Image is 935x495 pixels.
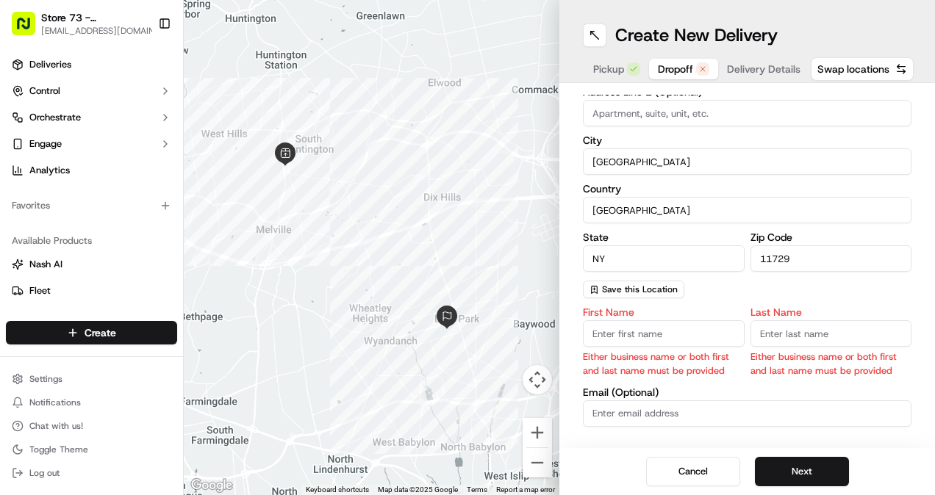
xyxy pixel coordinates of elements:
a: Fleet [12,284,171,297]
input: Enter zip code [750,245,912,272]
span: Analytics [29,164,70,177]
span: Toggle Theme [29,444,88,455]
span: Delivery Details [727,62,800,76]
button: Store 73 - [GEOGRAPHIC_DATA] ([GEOGRAPHIC_DATA]) (Just Salad) [41,10,150,25]
h1: Create New Delivery [615,24,778,47]
img: Google [187,476,236,495]
button: Toggle Theme [6,439,177,460]
label: State [583,232,745,242]
span: Deliveries [29,58,71,71]
button: Zoom out [523,448,552,477]
span: Control [29,84,60,98]
span: Engage [29,137,62,151]
button: Settings [6,369,177,389]
button: Log out [6,463,177,483]
span: Dropoff [658,62,693,76]
button: Map camera controls [523,365,552,394]
span: Fleet [29,284,51,297]
div: We're available if you need us! [50,154,186,166]
a: 💻API Documentation [118,206,242,233]
a: Analytics [6,159,177,182]
a: 📗Knowledge Base [9,206,118,233]
a: Terms (opens in new tab) [467,485,487,494]
button: Zoom in [523,418,552,447]
span: Nash AI [29,258,62,271]
button: Create [6,321,177,344]
button: Chat with us! [6,416,177,436]
button: Nash AI [6,253,177,276]
span: Settings [29,373,62,385]
label: Zip Code [750,232,912,242]
a: Report a map error [496,485,555,494]
div: Favorites [6,194,177,217]
a: Powered byPylon [104,247,178,259]
button: Control [6,79,177,103]
button: Orchestrate [6,106,177,129]
input: Enter country [583,197,911,223]
div: 💻 [124,214,136,225]
label: Country [583,184,911,194]
button: Next [755,457,849,486]
button: Keyboard shortcuts [306,485,369,495]
label: Email (Optional) [583,387,911,397]
span: Swap locations [817,62,889,76]
button: Start new chat [250,144,268,162]
div: Start new chat [50,140,241,154]
button: Notifications [6,392,177,413]
p: Either business name or both first and last name must be provided [750,350,912,377]
button: Save this Location [583,281,684,298]
p: Either business name or both first and last name must be provided [583,350,745,377]
div: 📗 [15,214,26,225]
button: Swap locations [811,57,914,81]
span: Map data ©2025 Google [378,485,458,494]
button: Cancel [646,457,740,486]
span: Notifications [29,397,81,408]
span: Create [85,325,116,340]
input: Enter email address [583,400,911,427]
div: Available Products [6,229,177,253]
input: Got a question? Start typing here... [38,94,265,109]
a: Nash AI [12,258,171,271]
span: Pylon [146,248,178,259]
button: Store 73 - [GEOGRAPHIC_DATA] ([GEOGRAPHIC_DATA]) (Just Salad)[EMAIL_ADDRESS][DOMAIN_NAME] [6,6,152,41]
input: Apartment, suite, unit, etc. [583,100,911,126]
a: Open this area in Google Maps (opens a new window) [187,476,236,495]
button: Fleet [6,279,177,303]
span: API Documentation [139,212,236,227]
img: Nash [15,14,44,43]
span: Chat with us! [29,420,83,432]
span: Log out [29,467,60,479]
button: [EMAIL_ADDRESS][DOMAIN_NAME] [41,25,166,37]
input: Enter state [583,245,745,272]
button: Engage [6,132,177,156]
label: City [583,135,911,145]
input: Enter city [583,148,911,175]
span: Orchestrate [29,111,81,124]
input: Enter first name [583,320,745,347]
label: Address Line 2 (Optional) [583,87,911,97]
span: Knowledge Base [29,212,112,227]
span: Pickup [593,62,624,76]
img: 1736555255976-a54dd68f-1ca7-489b-9aae-adbdc363a1c4 [15,140,41,166]
span: Save this Location [602,283,678,295]
label: Phone Number [583,436,911,446]
input: Enter last name [750,320,912,347]
p: Welcome 👋 [15,58,268,82]
label: Last Name [750,307,912,317]
label: First Name [583,307,745,317]
a: Deliveries [6,53,177,76]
